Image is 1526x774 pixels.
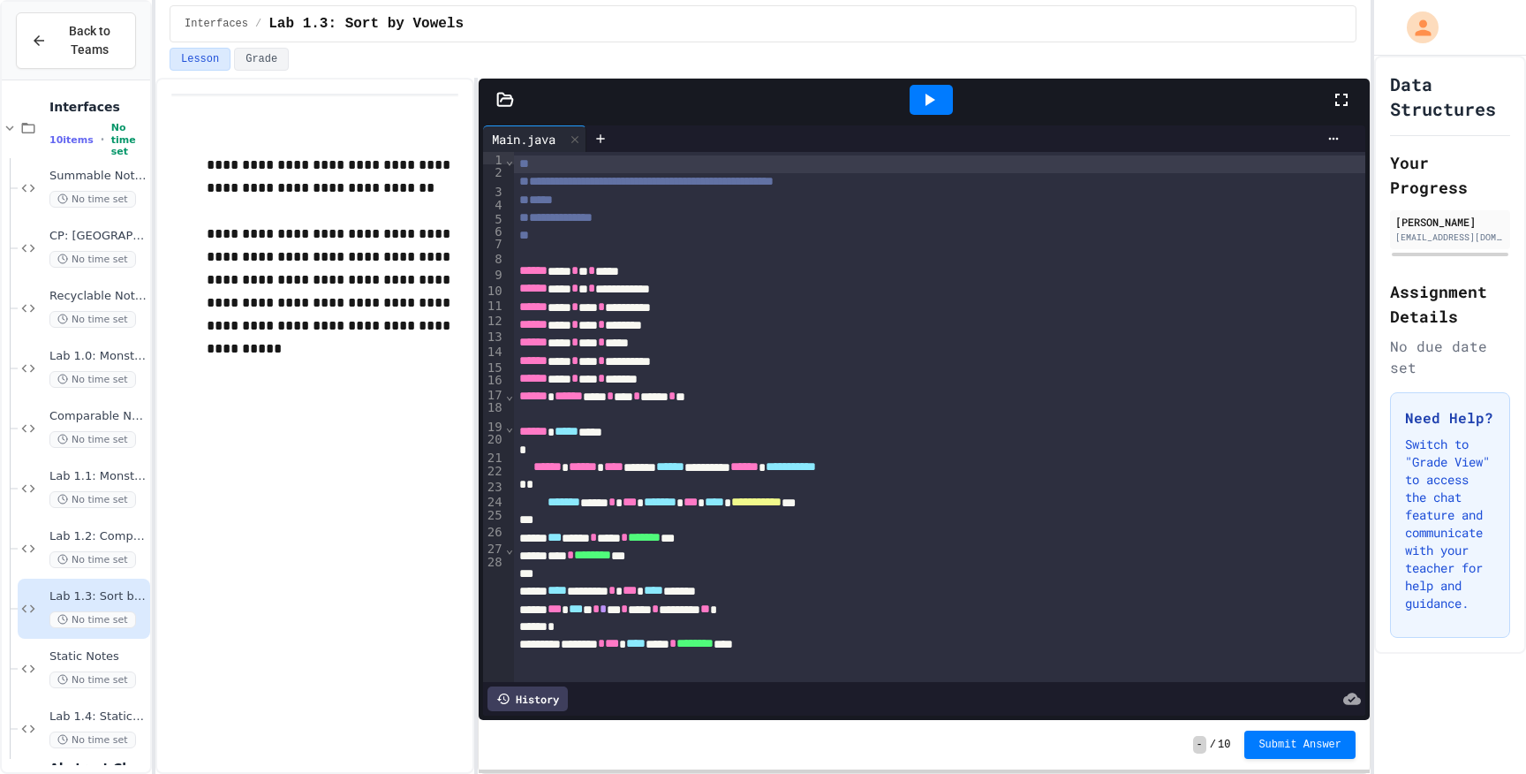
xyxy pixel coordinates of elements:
[483,152,505,164] div: 1
[483,494,505,507] div: 24
[483,541,505,554] div: 27
[49,134,94,146] span: 10 items
[101,133,104,147] span: •
[505,153,514,167] span: Fold line
[49,589,147,604] span: Lab 1.3: Sort by Vowels
[49,371,136,388] span: No time set
[49,311,136,328] span: No time set
[268,13,464,34] span: Lab 1.3: Sort by Vowels
[483,298,505,313] div: 11
[483,431,505,450] div: 20
[483,283,505,298] div: 10
[483,236,505,251] div: 7
[483,419,505,431] div: 19
[483,360,505,372] div: 15
[483,399,505,419] div: 18
[483,479,505,494] div: 23
[49,251,136,268] span: No time set
[1405,407,1495,429] h3: Need Help?
[1388,7,1443,48] div: My Account
[483,313,505,329] div: 12
[49,709,147,725] span: Lab 1.4: Static Student
[1258,738,1341,752] span: Submit Answer
[1210,738,1216,752] span: /
[111,122,147,157] span: No time set
[49,431,136,448] span: No time set
[1218,738,1230,752] span: 10
[483,125,586,152] div: Main.java
[255,17,261,31] span: /
[483,267,505,283] div: 9
[49,649,147,664] span: Static Notes
[49,289,147,304] span: Recyclable Notes
[49,409,147,424] span: Comparable Notes
[1395,214,1505,230] div: [PERSON_NAME]
[487,687,568,711] div: History
[483,344,505,360] div: 14
[49,551,136,568] span: No time set
[1379,626,1508,702] iframe: chat widget
[1193,736,1206,754] span: -
[49,191,136,208] span: No time set
[483,372,505,386] div: 16
[49,672,136,688] span: No time set
[1390,336,1510,378] div: No due date set
[49,229,147,244] span: CP: [GEOGRAPHIC_DATA]
[49,611,136,628] span: No time set
[57,22,121,59] span: Back to Teams
[16,12,136,69] button: Back to Teams
[49,99,147,115] span: Interfaces
[1244,731,1356,759] button: Submit Answer
[1452,703,1508,756] iframe: chat widget
[49,732,136,748] span: No time set
[483,130,564,148] div: Main.java
[1390,150,1510,200] h2: Your Progress
[1395,231,1505,244] div: [EMAIL_ADDRESS][DOMAIN_NAME]
[483,524,505,541] div: 26
[483,224,505,236] div: 6
[505,420,514,434] span: Fold line
[483,164,505,184] div: 2
[49,529,147,544] span: Lab 1.2: Comparing Points
[483,463,505,479] div: 22
[483,197,505,211] div: 4
[49,469,147,484] span: Lab 1.1: Monster Check 2
[483,184,505,197] div: 3
[1390,72,1510,121] h1: Data Structures
[185,17,248,31] span: Interfaces
[505,388,514,402] span: Fold line
[234,48,289,71] button: Grade
[483,329,505,344] div: 13
[483,251,505,267] div: 8
[170,48,230,71] button: Lesson
[483,450,505,462] div: 21
[1405,436,1495,612] p: Switch to "Grade View" to access the chat feature and communicate with your teacher for help and ...
[49,169,147,184] span: Summable Notes
[49,491,136,508] span: No time set
[483,507,505,524] div: 25
[49,349,147,364] span: Lab 1.0: Monster Check 1
[483,554,505,572] div: 28
[505,542,514,556] span: Fold line
[483,387,505,399] div: 17
[483,211,505,224] div: 5
[1390,279,1510,329] h2: Assignment Details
